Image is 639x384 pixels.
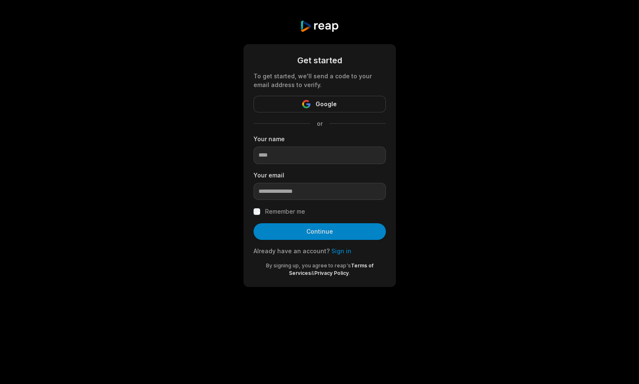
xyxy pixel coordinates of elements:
span: . [349,270,350,276]
span: or [310,119,329,128]
div: Get started [254,54,386,67]
a: Sign in [331,247,351,254]
button: Continue [254,223,386,240]
a: Terms of Services [289,262,373,276]
img: reap [300,20,339,32]
label: Your email [254,171,386,180]
a: Privacy Policy [314,270,349,276]
span: Google [316,99,337,109]
label: Your name [254,135,386,143]
button: Google [254,96,386,112]
span: By signing up, you agree to reap's [266,262,351,269]
span: & [311,270,314,276]
label: Remember me [265,207,305,217]
span: Already have an account? [254,247,330,254]
div: To get started, we'll send a code to your email address to verify. [254,72,386,89]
